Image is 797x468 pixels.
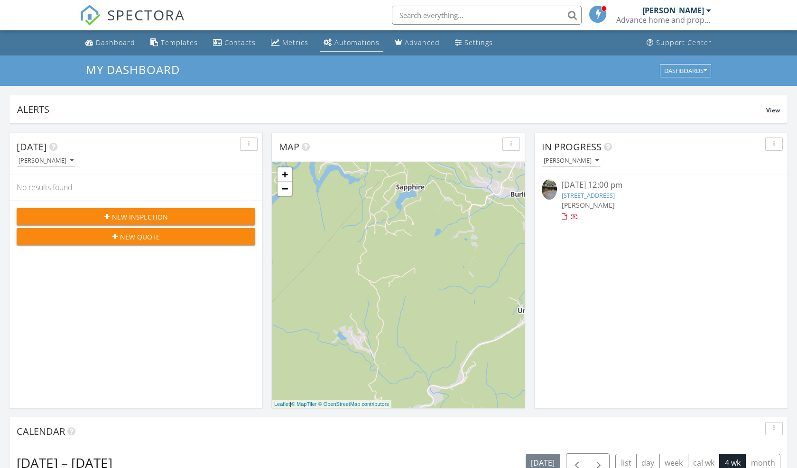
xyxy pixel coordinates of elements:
a: SPECTORA [80,13,185,33]
a: Metrics [267,34,312,52]
a: Support Center [643,34,715,52]
div: Templates [161,38,198,47]
span: New Quote [120,232,160,242]
div: Advanced [405,38,440,47]
a: © OpenStreetMap contributors [318,401,389,407]
span: [PERSON_NAME] [562,201,615,210]
span: New Inspection [112,212,168,222]
span: Map [279,140,299,153]
div: Automations [334,38,380,47]
span: In Progress [542,140,602,153]
div: [DATE] 12:00 pm [562,179,760,191]
a: Advanced [391,34,444,52]
a: Contacts [209,34,259,52]
a: Templates [147,34,202,52]
div: Advance home and property inspections [616,15,711,25]
span: My Dashboard [86,62,180,77]
button: [PERSON_NAME] [542,155,601,167]
span: [DATE] [17,140,47,153]
a: Settings [451,34,497,52]
input: Search everything... [392,6,582,25]
img: 9574276%2Freports%2F21ebe7ec-4493-4205-a742-02b5ebdb83a2%2Fcover_photos%2FII10Fw09riNrndsFES0G%2F... [542,179,557,200]
button: Dashboards [660,64,711,77]
img: The Best Home Inspection Software - Spectora [80,5,101,26]
button: New Inspection [17,208,255,225]
a: © MapTiler [291,401,317,407]
div: Dashboard [96,38,135,47]
button: [PERSON_NAME] [17,155,75,167]
a: Leaflet [274,401,290,407]
a: Automations (Basic) [320,34,383,52]
button: New Quote [17,228,255,245]
div: [PERSON_NAME] [19,157,74,164]
div: | [272,400,391,408]
div: Contacts [224,38,256,47]
a: [DATE] 12:00 pm [STREET_ADDRESS] [PERSON_NAME] [542,179,780,221]
span: View [766,106,780,114]
a: Zoom in [278,167,292,182]
a: Zoom out [278,182,292,196]
a: Dashboard [82,34,139,52]
div: Alerts [17,103,766,116]
span: Calendar [17,425,65,438]
a: [STREET_ADDRESS] [562,191,615,200]
div: Support Center [656,38,712,47]
div: No results found [9,174,262,200]
div: Dashboards [664,67,707,74]
div: [PERSON_NAME] [642,6,704,15]
div: Settings [464,38,493,47]
div: [PERSON_NAME] [544,157,599,164]
span: SPECTORA [107,5,185,25]
div: Metrics [282,38,308,47]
